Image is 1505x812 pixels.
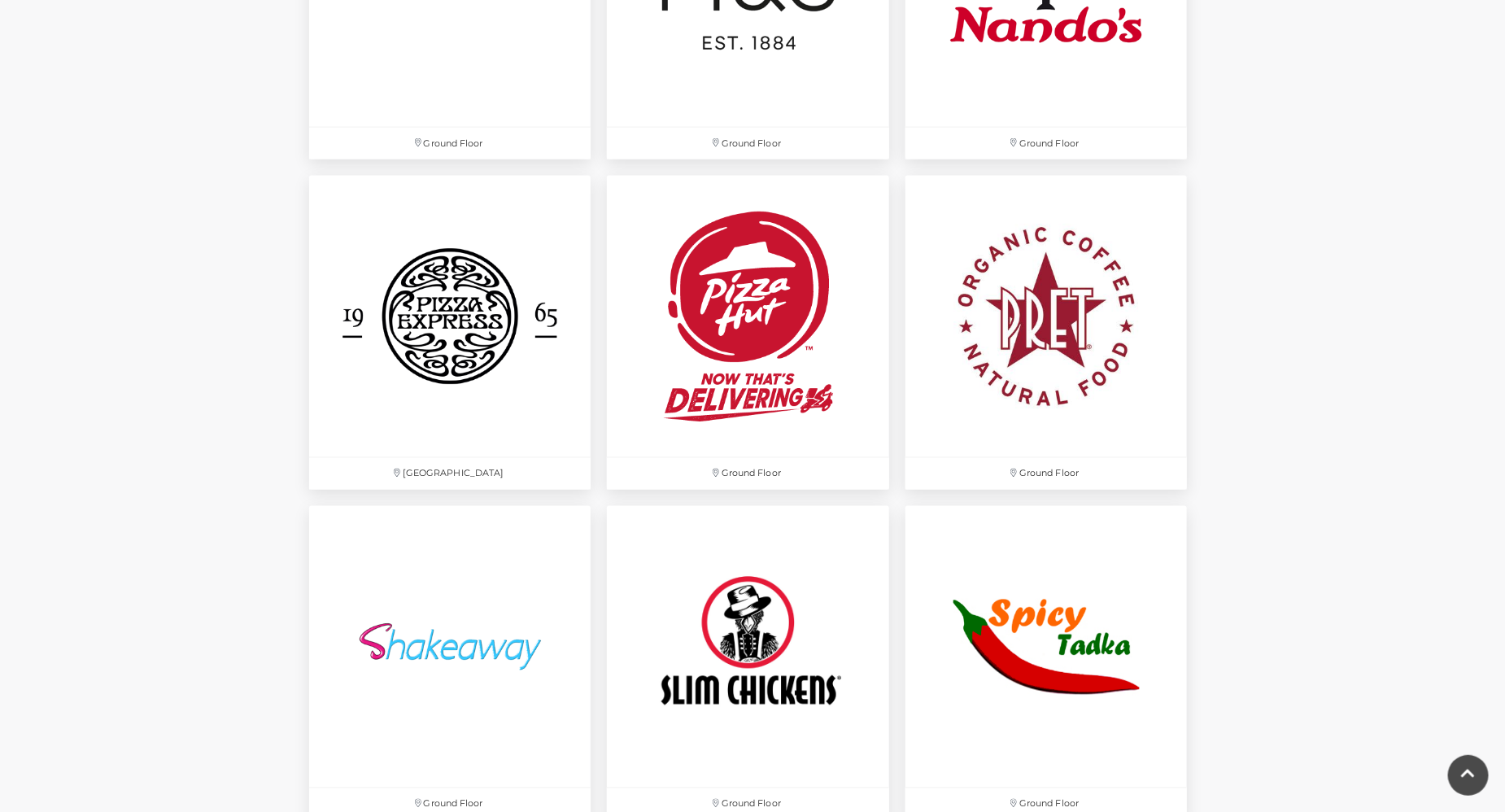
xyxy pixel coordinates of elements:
a: Ground Floor [599,168,896,498]
p: Ground Floor [309,128,591,159]
p: Ground Floor [607,458,888,490]
p: [GEOGRAPHIC_DATA] [309,458,591,490]
p: Ground Floor [905,128,1187,159]
a: Ground Floor [897,168,1195,498]
a: [GEOGRAPHIC_DATA] [301,168,599,498]
p: Ground Floor [607,128,888,159]
p: Ground Floor [905,458,1187,490]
